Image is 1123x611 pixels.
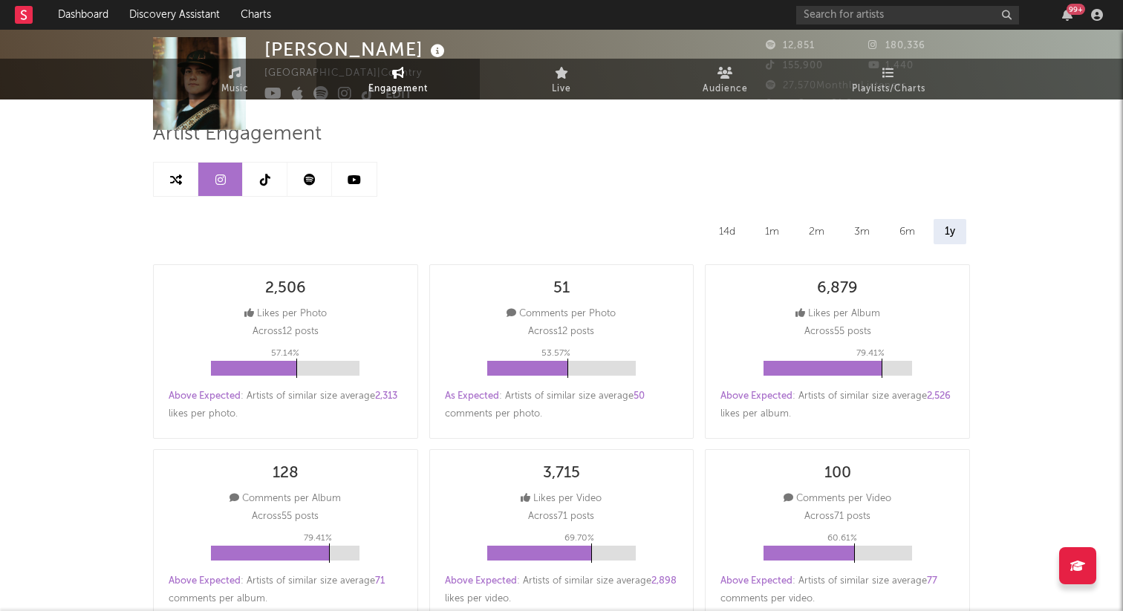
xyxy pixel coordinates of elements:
[708,219,746,244] div: 14d
[934,219,966,244] div: 1y
[521,490,602,508] div: Likes per Video
[824,465,851,483] div: 100
[804,323,871,341] p: Across 55 posts
[852,80,925,98] span: Playlists/Charts
[244,305,327,323] div: Likes per Photo
[273,465,299,483] div: 128
[754,219,790,244] div: 1m
[169,572,403,608] div: : Artists of similar size average comments per album .
[553,280,570,298] div: 51
[445,572,679,608] div: : Artists of similar size average likes per video .
[375,576,385,586] span: 71
[169,391,241,401] span: Above Expected
[634,391,645,401] span: 50
[720,572,954,608] div: : Artists of similar size average comments per video .
[541,344,570,362] p: 53.57 %
[445,391,499,401] span: As Expected
[528,508,594,526] p: Across 71 posts
[445,388,679,423] div: : Artists of similar size average comments per photo .
[784,490,891,508] div: Comments per Video
[221,80,249,98] span: Music
[643,59,807,99] a: Audience
[827,529,857,547] p: 60.61 %
[1062,9,1072,21] button: 99+
[720,388,954,423] div: : Artists of similar size average likes per album .
[375,391,397,401] span: 2,313
[230,490,341,508] div: Comments per Album
[720,391,792,401] span: Above Expected
[868,41,925,50] span: 180,336
[843,219,881,244] div: 3m
[888,219,926,244] div: 6m
[480,59,643,99] a: Live
[796,6,1019,24] input: Search for artists
[927,391,951,401] span: 2,526
[169,576,241,586] span: Above Expected
[564,529,594,547] p: 69.70 %
[766,99,853,108] span: Jump Score: 81.8
[316,59,480,99] a: Engagement
[807,59,970,99] a: Playlists/Charts
[264,37,449,62] div: [PERSON_NAME]
[153,59,316,99] a: Music
[795,305,880,323] div: Likes per Album
[153,125,322,143] span: Artist Engagement
[507,305,616,323] div: Comments per Photo
[651,576,677,586] span: 2,898
[552,80,571,98] span: Live
[927,576,937,586] span: 77
[1067,4,1085,15] div: 99 +
[304,529,332,547] p: 79.41 %
[271,344,299,362] p: 57.14 %
[368,80,428,98] span: Engagement
[169,388,403,423] div: : Artists of similar size average likes per photo .
[766,41,815,50] span: 12,851
[703,80,748,98] span: Audience
[817,280,858,298] div: 6,879
[720,576,792,586] span: Above Expected
[252,508,319,526] p: Across 55 posts
[445,576,517,586] span: Above Expected
[253,323,319,341] p: Across 12 posts
[804,508,870,526] p: Across 71 posts
[543,465,580,483] div: 3,715
[265,280,306,298] div: 2,506
[528,323,594,341] p: Across 12 posts
[798,219,836,244] div: 2m
[856,344,885,362] p: 79.41 %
